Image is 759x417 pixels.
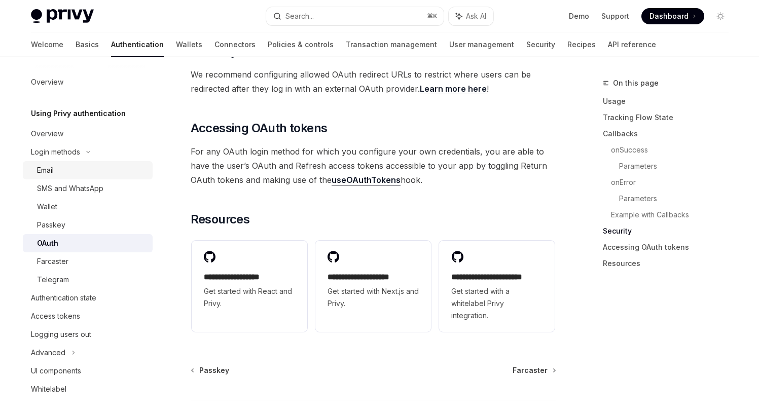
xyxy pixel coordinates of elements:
[569,11,589,21] a: Demo
[649,11,689,21] span: Dashboard
[31,292,96,304] div: Authentication state
[37,255,68,268] div: Farcaster
[176,32,202,57] a: Wallets
[603,126,737,142] a: Callbacks
[23,271,153,289] a: Telegram
[619,191,737,207] a: Parameters
[76,32,99,57] a: Basics
[449,7,493,25] button: Ask AI
[31,328,91,340] div: Logging users out
[603,239,737,255] a: Accessing OAuth tokens
[204,285,295,310] span: Get started with React and Privy.
[31,347,65,359] div: Advanced
[31,32,63,57] a: Welcome
[23,198,153,216] a: Wallet
[23,234,153,252] a: OAuth
[191,120,328,136] span: Accessing OAuth tokens
[191,144,556,187] span: For any OAuth login method for which you configure your own credentials, you are able to have the...
[526,32,555,57] a: Security
[449,32,514,57] a: User management
[23,325,153,344] a: Logging users out
[513,365,548,375] span: Farcaster
[37,164,54,176] div: Email
[191,211,250,228] span: Resources
[420,84,487,94] a: Learn more here
[346,32,437,57] a: Transaction management
[611,207,737,223] a: Example with Callbacks
[712,8,729,24] button: Toggle dark mode
[31,107,126,120] h5: Using Privy authentication
[23,252,153,271] a: Farcaster
[268,32,334,57] a: Policies & controls
[191,67,556,96] span: We recommend configuring allowed OAuth redirect URLs to restrict where users can be redirected af...
[619,158,737,174] a: Parameters
[608,32,656,57] a: API reference
[23,216,153,234] a: Passkey
[641,8,704,24] a: Dashboard
[613,77,659,89] span: On this page
[23,307,153,325] a: Access tokens
[603,223,737,239] a: Security
[23,73,153,91] a: Overview
[31,128,63,140] div: Overview
[603,255,737,272] a: Resources
[31,146,80,158] div: Login methods
[513,365,555,375] a: Farcaster
[603,93,737,109] a: Usage
[23,179,153,198] a: SMS and WhatsApp
[567,32,596,57] a: Recipes
[285,10,314,22] div: Search...
[192,365,229,375] a: Passkey
[427,12,438,20] span: ⌘ K
[31,365,81,377] div: UI components
[37,237,58,249] div: OAuth
[23,380,153,398] a: Whitelabel
[214,32,256,57] a: Connectors
[23,289,153,307] a: Authentication state
[37,219,65,231] div: Passkey
[266,7,444,25] button: Search...⌘K
[31,9,94,23] img: light logo
[328,285,419,310] span: Get started with Next.js and Privy.
[451,285,543,322] span: Get started with a whitelabel Privy integration.
[23,161,153,179] a: Email
[37,201,57,213] div: Wallet
[601,11,629,21] a: Support
[23,362,153,380] a: UI components
[37,182,103,195] div: SMS and WhatsApp
[37,274,69,286] div: Telegram
[611,142,737,158] a: onSuccess
[603,109,737,126] a: Tracking Flow State
[466,11,486,21] span: Ask AI
[611,174,737,191] a: onError
[31,310,80,322] div: Access tokens
[31,76,63,88] div: Overview
[199,365,229,375] span: Passkey
[31,383,66,395] div: Whitelabel
[332,175,401,185] a: useOAuthTokens
[23,125,153,143] a: Overview
[111,32,164,57] a: Authentication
